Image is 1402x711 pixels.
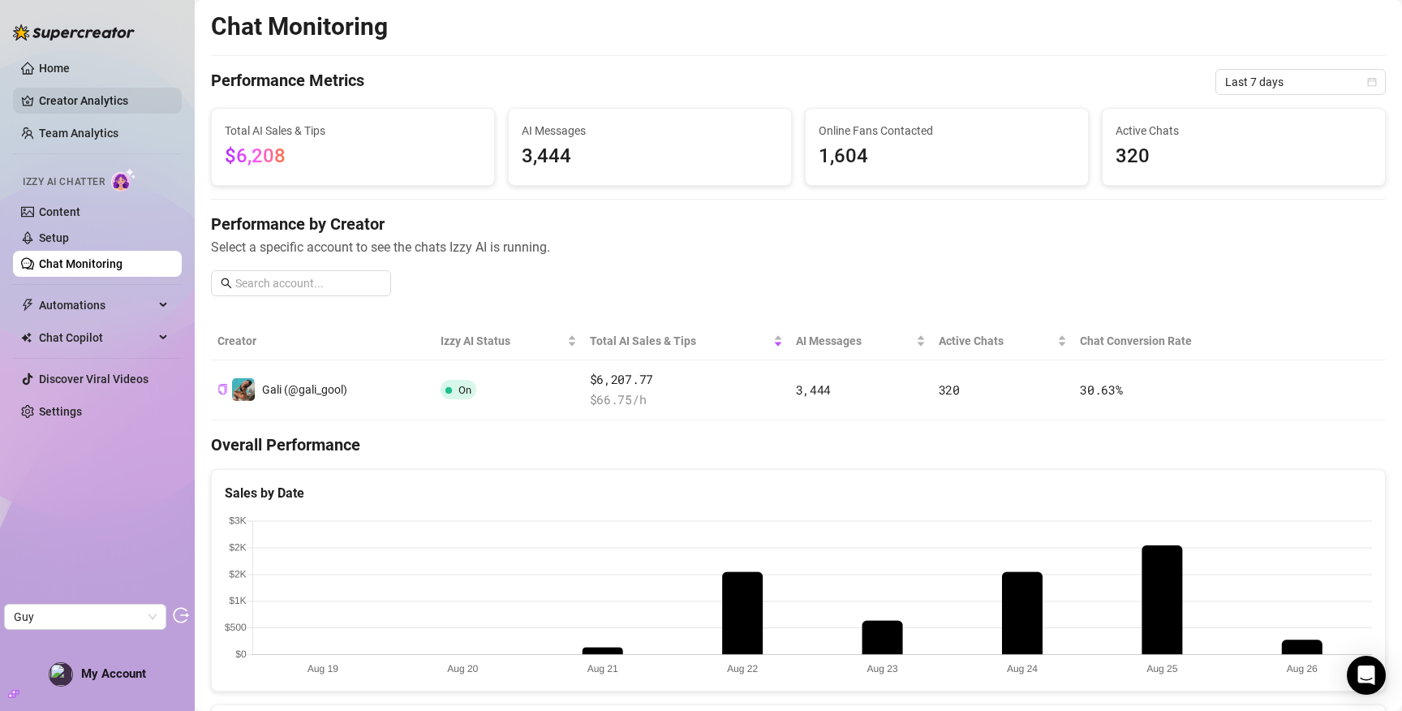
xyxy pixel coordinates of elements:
img: logo-BBDzfeDw.svg [13,24,135,41]
th: Total AI Sales & Tips [583,322,789,360]
span: calendar [1367,77,1377,87]
span: Total AI Sales & Tips [225,122,481,140]
h4: Overall Performance [211,433,1386,456]
a: Settings [39,405,82,418]
span: 320 [939,381,960,398]
div: Open Intercom Messenger [1347,656,1386,695]
th: Chat Conversion Rate [1073,322,1268,360]
img: Chat Copilot [21,332,32,343]
span: Online Fans Contacted [819,122,1075,140]
span: Select a specific account to see the chats Izzy AI is running. [211,237,1386,257]
span: build [8,688,19,700]
div: Sales by Date [225,483,1372,503]
span: $6,207.77 [590,370,783,390]
span: Izzy AI Chatter [23,175,105,190]
th: Izzy AI Status [434,322,583,360]
span: Gali (@gali_gool) [262,383,347,396]
span: logout [173,607,189,623]
span: Chat Copilot [39,325,154,351]
a: Creator Analytics [39,88,169,114]
th: Creator [211,322,434,360]
a: Team Analytics [39,127,118,140]
th: AI Messages [789,322,932,360]
h4: Performance Metrics [211,69,364,95]
h2: Chat Monitoring [211,11,388,42]
button: Copy Creator ID [217,384,228,396]
a: Discover Viral Videos [39,373,148,386]
img: profilePics%2F3rFGcSoYnvOA5zOBaMjCXNKiOxu1.jpeg [49,663,72,686]
span: 1,604 [819,141,1075,172]
span: Automations [39,292,154,318]
span: Guy [14,605,157,629]
a: Chat Monitoring [39,257,123,270]
span: thunderbolt [21,299,34,312]
span: Total AI Sales & Tips [590,332,770,350]
span: AI Messages [796,332,913,350]
a: Home [39,62,70,75]
img: Gali (@gali_gool) [232,378,255,401]
span: Last 7 days [1225,70,1376,94]
span: 3,444 [796,381,832,398]
span: AI Messages [522,122,778,140]
span: $6,208 [225,144,286,167]
span: 3,444 [522,141,778,172]
span: search [221,278,232,289]
span: Active Chats [1116,122,1372,140]
span: My Account [81,666,146,681]
h4: Performance by Creator [211,213,1386,235]
img: AI Chatter [111,168,136,192]
input: Search account... [235,274,381,292]
a: Setup [39,231,69,244]
span: 30.63 % [1080,381,1122,398]
span: 320 [1116,141,1372,172]
th: Active Chats [932,322,1074,360]
span: Active Chats [939,332,1055,350]
span: $ 66.75 /h [590,390,783,410]
span: On [458,384,471,396]
span: Izzy AI Status [441,332,564,350]
a: Content [39,205,80,218]
span: copy [217,384,228,394]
